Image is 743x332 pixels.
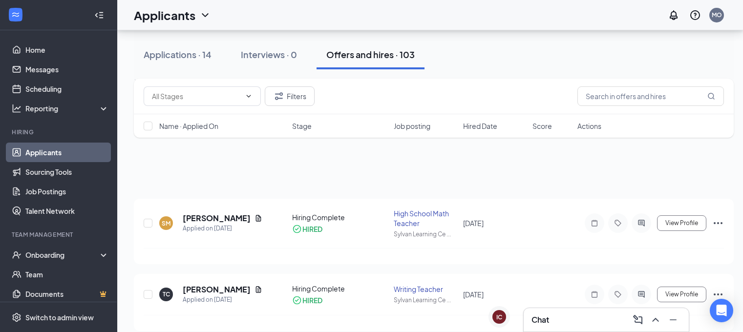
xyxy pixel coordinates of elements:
div: Open Intercom Messenger [710,299,733,322]
input: All Stages [152,91,241,102]
div: Onboarding [25,250,101,260]
div: MO [712,11,722,19]
button: View Profile [657,215,706,231]
svg: MagnifyingGlass [707,92,715,100]
svg: Tag [612,219,624,227]
span: Stage [292,121,312,131]
div: IC [496,313,502,321]
svg: Analysis [12,104,21,113]
span: [DATE] [463,290,484,299]
svg: Note [589,290,600,298]
svg: ActiveChat [636,290,647,298]
div: Hiring Complete [292,284,387,293]
div: Applied on [DATE] [183,224,262,233]
svg: Ellipses [712,289,724,300]
button: ComposeMessage [630,312,646,328]
h5: [PERSON_NAME] [183,213,251,224]
span: Actions [577,121,601,131]
svg: Settings [12,312,21,322]
svg: ActiveChat [636,219,647,227]
div: Hiring [12,128,107,136]
svg: QuestionInfo [689,9,701,21]
div: Writing Teacher [394,284,457,294]
span: Job posting [394,121,430,131]
a: Applicants [25,143,109,162]
svg: CheckmarkCircle [292,224,302,234]
svg: Filter [273,90,285,102]
input: Search in offers and hires [577,86,724,106]
span: Hired Date [463,121,497,131]
svg: CheckmarkCircle [292,295,302,305]
svg: ChevronUp [650,314,661,326]
div: Hiring Complete [292,212,387,222]
a: Sourcing Tools [25,162,109,182]
span: View Profile [665,220,698,227]
div: Sylvan Learning Ce ... [394,230,457,238]
svg: Document [255,214,262,222]
a: Job Postings [25,182,109,201]
a: Scheduling [25,79,109,99]
button: View Profile [657,287,706,302]
h3: Chat [531,314,549,325]
svg: UserCheck [12,250,21,260]
div: Applied on [DATE] [183,295,262,305]
svg: Tag [612,290,624,298]
a: DocumentsCrown [25,284,109,304]
h5: [PERSON_NAME] [183,284,251,295]
div: Switch to admin view [25,312,94,322]
svg: WorkstreamLogo [11,10,21,20]
span: Score [532,121,552,131]
a: Talent Network [25,201,109,221]
div: Reporting [25,104,109,113]
div: HIRED [302,224,322,234]
button: ChevronUp [648,312,663,328]
svg: Notifications [668,9,679,21]
span: [DATE] [463,219,484,228]
button: Minimize [665,312,681,328]
a: Home [25,40,109,60]
div: SM [162,219,170,228]
svg: ChevronDown [245,92,253,100]
div: Team Management [12,230,107,239]
div: High School Math Teacher [394,208,457,228]
div: HIRED [302,295,322,305]
a: Team [25,265,109,284]
h1: Applicants [134,7,195,23]
svg: Ellipses [712,217,724,229]
div: Interviews · 0 [241,48,297,61]
div: Applications · 14 [144,48,212,61]
a: Messages [25,60,109,79]
svg: Note [589,219,600,227]
div: Sylvan Learning Ce ... [394,296,457,304]
button: Filter Filters [265,86,315,106]
svg: Collapse [94,10,104,20]
svg: Minimize [667,314,679,326]
svg: Document [255,286,262,293]
svg: ChevronDown [199,9,211,21]
div: Offers and hires · 103 [326,48,415,61]
div: TC [163,290,170,298]
svg: ComposeMessage [632,314,644,326]
span: Name · Applied On [159,121,218,131]
span: View Profile [665,291,698,298]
